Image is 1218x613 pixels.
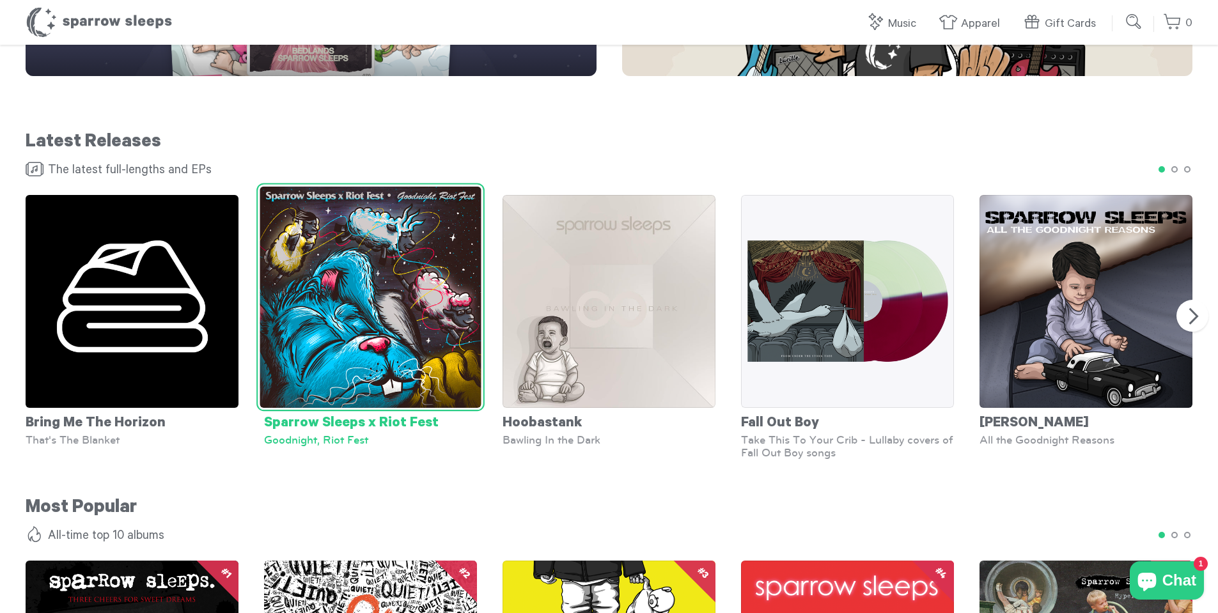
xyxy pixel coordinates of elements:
[264,433,477,446] div: Goodnight, Riot Fest
[26,195,238,408] img: BringMeTheHorizon-That_sTheBlanket-Cover_grande.png
[503,195,715,446] a: Hoobastank Bawling In the Dark
[1180,527,1192,540] button: 3 of 3
[1126,561,1208,603] inbox-online-store-chat: Shopify online store chat
[26,162,1192,181] h4: The latest full-lengths and EPs
[939,10,1006,38] a: Apparel
[741,408,954,433] div: Fall Out Boy
[264,195,477,446] a: Sparrow Sleeps x Riot Fest Goodnight, Riot Fest
[1167,162,1180,175] button: 2 of 3
[741,433,954,459] div: Take This To Your Crib - Lullaby covers of Fall Out Boy songs
[1176,300,1208,332] button: Next
[260,187,481,408] img: RiotFestCover2025_f0c3ff46-2987-413d-b2a7-3322b85762af_grande.jpg
[980,408,1192,433] div: [PERSON_NAME]
[503,433,715,446] div: Bawling In the Dark
[741,195,954,459] a: Fall Out Boy Take This To Your Crib - Lullaby covers of Fall Out Boy songs
[1022,10,1102,38] a: Gift Cards
[1163,10,1192,37] a: 0
[866,10,923,38] a: Music
[1121,9,1147,35] input: Submit
[26,195,238,446] a: Bring Me The Horizon That's The Blanket
[980,433,1192,446] div: All the Goodnight Reasons
[503,408,715,433] div: Hoobastank
[26,408,238,433] div: Bring Me The Horizon
[503,195,715,408] img: Hoobastank_-_Bawling_In_The_Dark_-_Cover_3000x3000_c6cbc220-6762-4f53-8157-d43f2a1c9256_grande.jpg
[26,132,1192,155] h2: Latest Releases
[980,195,1192,408] img: Nickelback-AllTheGoodnightReasons-Cover_1_grande.png
[1180,162,1192,175] button: 3 of 3
[26,6,173,38] h1: Sparrow Sleeps
[1154,527,1167,540] button: 1 of 3
[26,497,1192,521] h2: Most Popular
[1154,162,1167,175] button: 1 of 3
[980,195,1192,446] a: [PERSON_NAME] All the Goodnight Reasons
[741,195,954,408] img: SS_FUTST_SSEXCLUSIVE_6d2c3e95-2d39-4810-a4f6-2e3a860c2b91_grande.png
[264,408,477,433] div: Sparrow Sleeps x Riot Fest
[26,527,1192,547] h4: All-time top 10 albums
[1167,527,1180,540] button: 2 of 3
[26,433,238,446] div: That's The Blanket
